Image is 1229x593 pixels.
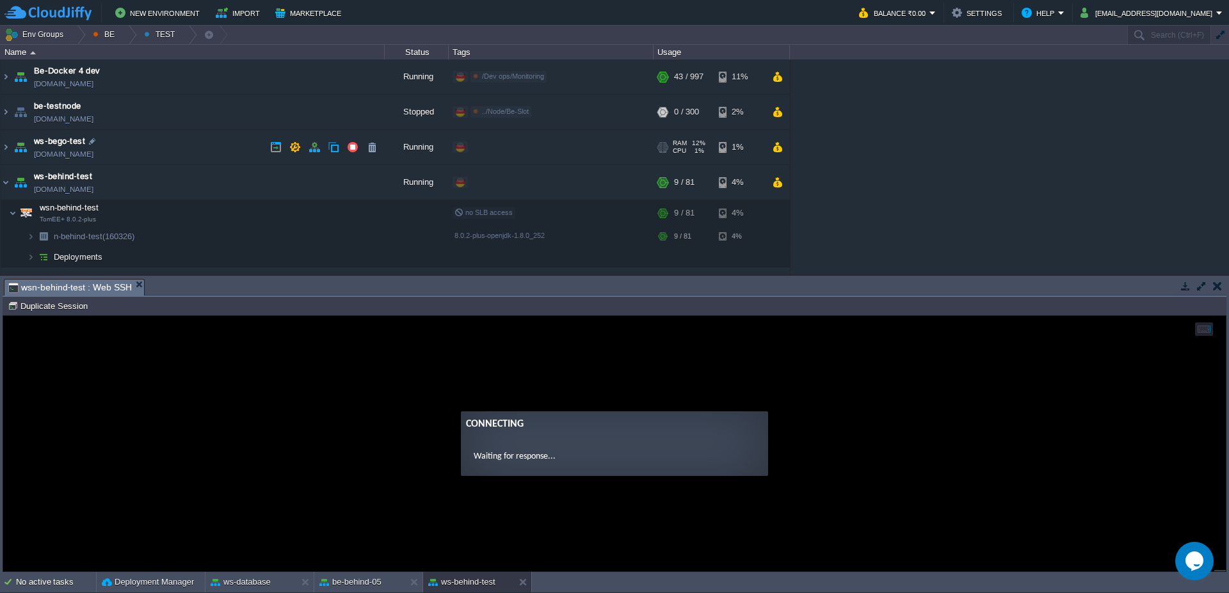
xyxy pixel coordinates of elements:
iframe: chat widget [1175,542,1216,580]
div: 4% [719,200,760,226]
img: AMDAwAAAACH5BAEAAAAALAAAAAABAAEAAAICRAEAOw== [12,59,29,94]
div: 9 / 81 [674,165,695,200]
img: AMDAwAAAACH5BAEAAAAALAAAAAABAAEAAAICRAEAOw== [1,267,11,302]
div: 0 / 300 [674,95,699,129]
div: 4 / 81 [674,267,695,302]
a: Deployments [52,251,104,262]
img: AMDAwAAAACH5BAEAAAAALAAAAAABAAEAAAICRAEAOw== [12,130,29,164]
img: AMDAwAAAACH5BAEAAAAALAAAAAABAAEAAAICRAEAOw== [1,130,11,164]
a: Be-Docker 4 dev [34,65,100,77]
button: Balance ₹0.00 [859,5,929,20]
a: [DOMAIN_NAME] [34,77,93,90]
div: 4% [719,165,760,200]
button: ws-database [211,576,271,589]
div: 4% [719,226,760,246]
span: RAM [673,139,687,147]
span: /Dev ops/Monitoring [482,72,544,80]
button: Deployment Manager [102,576,194,589]
p: Waiting for response... [470,134,752,147]
button: TEST [144,26,179,43]
div: 1% [719,130,760,164]
a: be-testnode [34,100,81,113]
a: wsn-behind-testTomEE+ 8.0.2-plus [38,203,100,212]
button: New Environment [115,5,204,20]
span: 8.0.2-plus-openjdk-1.8.0_252 [454,232,545,239]
span: wsn-behind-test [38,202,100,213]
div: Usage [654,45,789,59]
img: AMDAwAAAACH5BAEAAAAALAAAAAABAAEAAAICRAEAOw== [12,267,29,302]
button: be-behind-05 [319,576,382,589]
div: 9 / 81 [674,200,695,226]
img: AMDAwAAAACH5BAEAAAAALAAAAAABAAEAAAICRAEAOw== [30,51,36,54]
img: AMDAwAAAACH5BAEAAAAALAAAAAABAAEAAAICRAEAOw== [9,200,17,226]
a: ws-behind-test-bis [34,273,107,285]
div: Status [385,45,448,59]
div: Running [385,165,449,200]
div: Tags [449,45,653,59]
span: wsn-behind-test : Web SSH [8,280,132,296]
a: ws-behind-test [34,170,92,183]
span: n-behind-test [52,231,136,242]
span: 1% [691,147,704,155]
div: 11% [719,59,760,94]
button: Settings [952,5,1006,20]
span: 12% [692,139,705,147]
a: ws-bego-test [34,135,85,148]
img: AMDAwAAAACH5BAEAAAAALAAAAAABAAEAAAICRAEAOw== [1,95,11,129]
div: Stopped [385,95,449,129]
div: No active tasks [16,572,96,592]
a: [DOMAIN_NAME] [34,183,93,196]
div: Name [1,45,384,59]
a: n-behind-test(160326) [52,231,136,242]
span: (160326) [102,232,134,241]
button: Marketplace [275,5,345,20]
img: AMDAwAAAACH5BAEAAAAALAAAAAABAAEAAAICRAEAOw== [1,59,11,94]
img: AMDAwAAAACH5BAEAAAAALAAAAAABAAEAAAICRAEAOw== [35,226,52,246]
a: [DOMAIN_NAME] [34,113,93,125]
div: 2% [719,95,760,129]
button: BE [93,26,119,43]
button: Import [216,5,264,20]
img: AMDAwAAAACH5BAEAAAAALAAAAAABAAEAAAICRAEAOw== [1,165,11,200]
div: Running [385,130,449,164]
button: Help [1022,5,1058,20]
button: ws-behind-test [428,576,495,589]
div: 9 / 81 [674,226,691,246]
a: [DOMAIN_NAME] [34,148,93,161]
img: CloudJiffy [4,5,92,21]
span: ../Node/Be-Slot [482,107,529,115]
button: Duplicate Session [8,300,92,312]
div: Connecting [463,100,760,116]
span: CPU [673,147,686,155]
div: 43 / 997 [674,59,703,94]
img: AMDAwAAAACH5BAEAAAAALAAAAAABAAEAAAICRAEAOw== [12,165,29,200]
span: no SLB access [454,209,513,216]
span: TomEE+ 8.0.2-plus [40,216,96,223]
div: 2% [719,267,760,302]
div: Running [385,59,449,94]
img: AMDAwAAAACH5BAEAAAAALAAAAAABAAEAAAICRAEAOw== [12,95,29,129]
div: Running [385,267,449,302]
img: AMDAwAAAACH5BAEAAAAALAAAAAABAAEAAAICRAEAOw== [27,247,35,267]
img: AMDAwAAAACH5BAEAAAAALAAAAAABAAEAAAICRAEAOw== [17,200,35,226]
img: AMDAwAAAACH5BAEAAAAALAAAAAABAAEAAAICRAEAOw== [35,247,52,267]
button: [EMAIL_ADDRESS][DOMAIN_NAME] [1080,5,1216,20]
button: Env Groups [4,26,68,43]
img: AMDAwAAAACH5BAEAAAAALAAAAAABAAEAAAICRAEAOw== [27,226,35,246]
